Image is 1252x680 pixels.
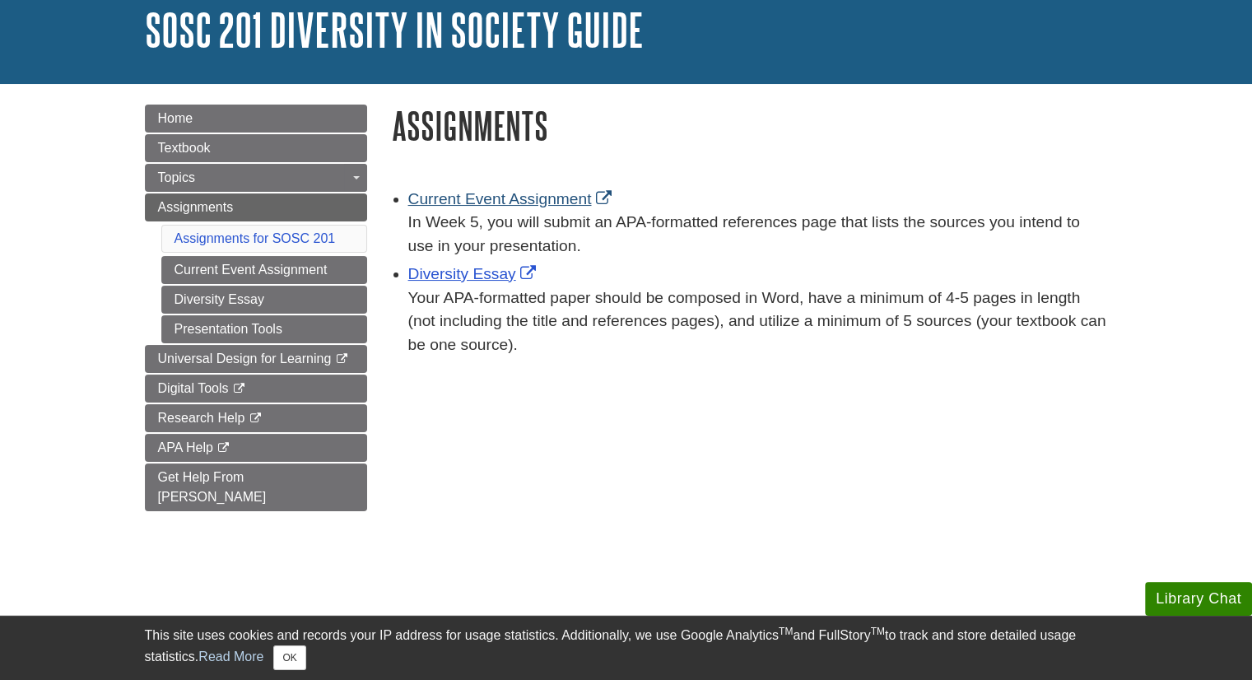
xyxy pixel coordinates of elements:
div: Your APA-formatted paper should be composed in Word, have a minimum of 4-5 pages in length (not i... [408,286,1108,357]
div: This site uses cookies and records your IP address for usage statistics. Additionally, we use Goo... [145,626,1108,670]
div: Guide Page Menu [145,105,367,511]
a: Link opens in new window [408,190,616,207]
i: This link opens in a new window [232,384,246,394]
i: This link opens in a new window [249,413,263,424]
a: Textbook [145,134,367,162]
a: Get Help From [PERSON_NAME] [145,463,367,511]
button: Close [273,645,305,670]
span: Get Help From [PERSON_NAME] [158,470,267,504]
a: Assignments for SOSC 201 [175,231,336,245]
span: APA Help [158,440,213,454]
h1: Assignments [392,105,1108,147]
span: Digital Tools [158,381,229,395]
span: Research Help [158,411,245,425]
a: Read More [198,650,263,664]
i: This link opens in a new window [216,443,230,454]
a: SOSC 201 Diversity in Society Guide [145,4,644,55]
a: Current Event Assignment [161,256,367,284]
a: Topics [145,164,367,192]
span: Universal Design for Learning [158,352,332,366]
a: Research Help [145,404,367,432]
div: In Week 5, you will submit an APA-formatted references page that lists the sources you intend to ... [408,211,1108,258]
a: Home [145,105,367,133]
a: Diversity Essay [161,286,367,314]
sup: TM [779,626,793,637]
a: Universal Design for Learning [145,345,367,373]
a: Presentation Tools [161,315,367,343]
span: Textbook [158,141,211,155]
a: Digital Tools [145,375,367,403]
span: Topics [158,170,195,184]
span: Home [158,111,193,125]
sup: TM [871,626,885,637]
a: APA Help [145,434,367,462]
i: This link opens in a new window [335,354,349,365]
a: Assignments [145,193,367,221]
a: Link opens in new window [408,265,540,282]
span: Assignments [158,200,234,214]
button: Library Chat [1145,582,1252,616]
